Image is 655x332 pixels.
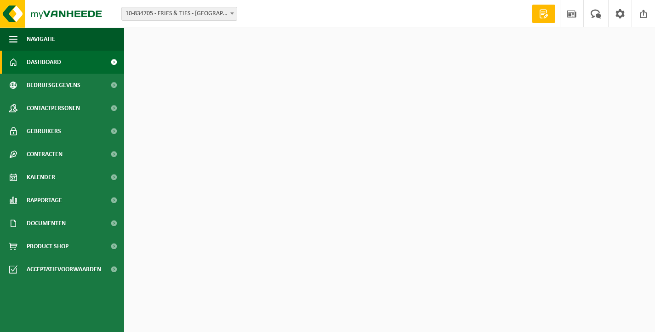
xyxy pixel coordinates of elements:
span: Kalender [27,166,55,189]
span: 10-834705 - FRIES & TIES - KORTRIJK [122,7,237,20]
span: Navigatie [27,28,55,51]
span: Documenten [27,212,66,235]
span: Dashboard [27,51,61,74]
span: 10-834705 - FRIES & TIES - KORTRIJK [121,7,237,21]
span: Contactpersonen [27,97,80,120]
span: Rapportage [27,189,62,212]
span: Product Shop [27,235,68,258]
span: Gebruikers [27,120,61,143]
span: Acceptatievoorwaarden [27,258,101,281]
span: Contracten [27,143,63,166]
span: Bedrijfsgegevens [27,74,80,97]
